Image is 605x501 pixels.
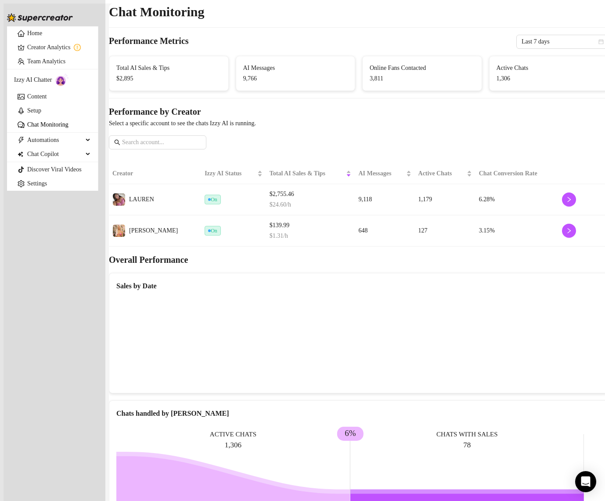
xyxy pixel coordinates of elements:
span: Automations [27,133,83,147]
span: $2,895 [116,75,133,82]
span: Chat Copilot [27,147,83,161]
th: Izzy AI Status [201,163,266,184]
span: 9,118 [358,196,372,203]
span: 1,179 [418,196,432,203]
span: right [566,228,572,234]
a: Content [27,93,47,100]
a: Chat Monitoring [27,121,68,128]
button: right [562,192,576,207]
span: On [211,196,217,203]
div: Chats handled by [PERSON_NAME] [116,408,601,419]
a: Setup [27,107,41,114]
span: thunderbolt [18,137,25,144]
img: Chat Copilot [18,151,23,157]
input: Search account... [122,138,201,147]
span: 3.15 % [479,227,495,234]
h2: Chat Monitoring [109,4,205,20]
span: calendar [598,39,604,44]
img: AI Chatter [55,73,69,86]
a: Team Analytics [27,58,65,65]
span: [PERSON_NAME] [129,227,178,234]
th: Total AI Sales & Tips [266,163,355,184]
span: On [211,228,217,234]
span: AI Messages [243,63,348,73]
span: $ 1.31 /h [270,231,352,241]
a: Discover Viral Videos [27,166,82,173]
span: $139.99 [270,221,352,230]
button: right [562,224,576,238]
span: Active Chats [418,169,465,178]
span: $2,755.46 [270,189,352,199]
span: 6.28 % [479,196,495,203]
th: Active Chats [415,163,475,184]
span: 3,811 [370,74,475,83]
div: Open Intercom Messenger [575,471,596,492]
th: AI Messages [355,163,414,184]
span: 648 [358,227,367,234]
span: Izzy AI Status [205,169,256,178]
a: Settings [27,180,47,187]
span: right [566,196,572,203]
span: AI Messages [358,169,404,178]
span: Active Chats [497,63,601,73]
th: Creator [109,163,201,184]
img: logo-BBDzfeDw.svg [7,13,73,22]
span: ️‍LAUREN [129,196,154,203]
span: Last 7 days [522,35,603,48]
img: ️‍LAUREN [113,193,125,206]
span: $ 24.60 /h [270,200,352,210]
span: Total AI Sales & Tips [270,169,345,178]
span: 1,306 [497,74,601,83]
span: Izzy AI Chatter [14,75,52,85]
span: 9,766 [243,74,348,83]
span: 127 [418,227,428,234]
th: Chat Conversion Rate [475,163,559,184]
img: Anthia [113,225,125,237]
h4: Performance Metrics [109,35,189,49]
span: Online Fans Contacted [370,63,475,73]
a: Home [27,30,42,36]
div: Sales by Date [116,280,601,291]
span: search [114,139,120,145]
a: Creator Analytics exclamation-circle [27,40,91,54]
span: Total AI Sales & Tips [116,63,221,73]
